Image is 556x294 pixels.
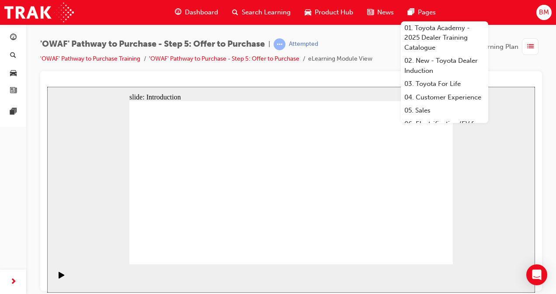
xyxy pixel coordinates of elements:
[10,277,17,287] span: next-icon
[175,7,181,18] span: guage-icon
[536,5,552,20] button: BM
[10,52,16,60] span: search-icon
[401,54,488,77] a: 02. New - Toyota Dealer Induction
[418,7,436,17] span: Pages
[527,41,534,52] span: list-icon
[401,104,488,117] a: 05. Sales
[225,3,298,21] a: search-iconSearch Learning
[242,7,291,17] span: Search Learning
[4,178,19,206] div: playback controls
[4,3,74,22] img: Trak
[10,34,17,42] span: guage-icon
[274,38,285,50] span: learningRecordVerb_ATTEMPT-icon
[298,3,360,21] a: car-iconProduct Hub
[377,7,394,17] span: News
[308,54,372,64] li: eLearning Module View
[401,91,488,104] a: 04. Customer Experience
[168,3,225,21] a: guage-iconDashboard
[149,55,299,62] a: 'OWAF' Pathway to Purchase - Step 5: Offer to Purchase
[40,39,265,49] span: 'OWAF' Pathway to Purchase - Step 5: Offer to Purchase
[10,108,17,116] span: pages-icon
[10,87,17,95] span: news-icon
[401,77,488,91] a: 03. Toyota For Life
[4,185,19,199] button: Play (Ctrl+Alt+P)
[40,55,140,62] a: 'OWAF' Pathway to Purchase Training
[401,117,488,140] a: 06. Electrification (EV & Hybrid)
[367,7,374,18] span: news-icon
[401,3,443,21] a: pages-iconPages
[289,40,318,48] div: Attempted
[232,7,238,18] span: search-icon
[539,7,549,17] span: BM
[408,7,414,18] span: pages-icon
[185,7,218,17] span: Dashboard
[401,21,488,55] a: 01. Toyota Academy - 2025 Dealer Training Catalogue
[10,69,17,77] span: car-icon
[477,42,518,52] span: Learning Plan
[268,39,270,49] span: |
[305,7,311,18] span: car-icon
[477,38,542,55] button: Learning Plan
[526,264,547,285] div: Open Intercom Messenger
[315,7,353,17] span: Product Hub
[360,3,401,21] a: news-iconNews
